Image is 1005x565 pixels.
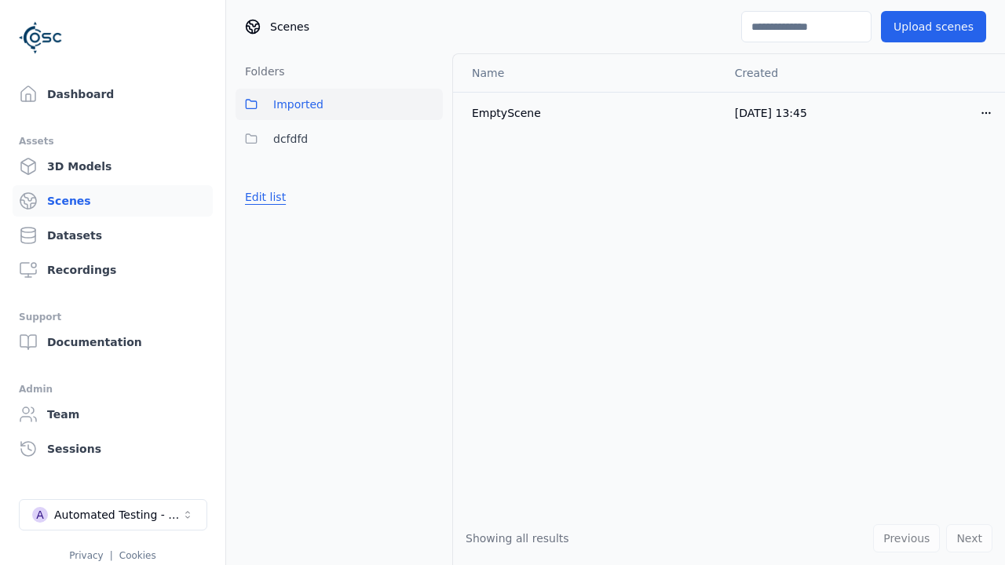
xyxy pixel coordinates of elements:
span: Showing all results [466,532,569,545]
a: 3D Models [13,151,213,182]
th: Created [722,54,967,92]
a: Recordings [13,254,213,286]
a: Team [13,399,213,430]
div: Assets [19,132,206,151]
div: EmptyScene [472,105,710,121]
a: Privacy [69,550,103,561]
span: | [110,550,113,561]
a: Sessions [13,433,213,465]
span: Imported [273,95,323,114]
th: Name [453,54,722,92]
span: Scenes [270,19,309,35]
div: Support [19,308,206,326]
img: Logo [19,16,63,60]
button: Edit list [236,183,295,211]
a: Scenes [13,185,213,217]
span: [DATE] 13:45 [735,107,807,119]
div: Automated Testing - Playwright [54,507,181,523]
a: Datasets [13,220,213,251]
h3: Folders [236,64,285,79]
span: dcfdfd [273,129,308,148]
button: Upload scenes [881,11,986,42]
div: Admin [19,380,206,399]
button: Select a workspace [19,499,207,530]
a: Dashboard [13,78,213,110]
a: Documentation [13,326,213,358]
button: Imported [236,89,443,120]
div: A [32,507,48,523]
a: Cookies [119,550,156,561]
button: dcfdfd [236,123,443,155]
